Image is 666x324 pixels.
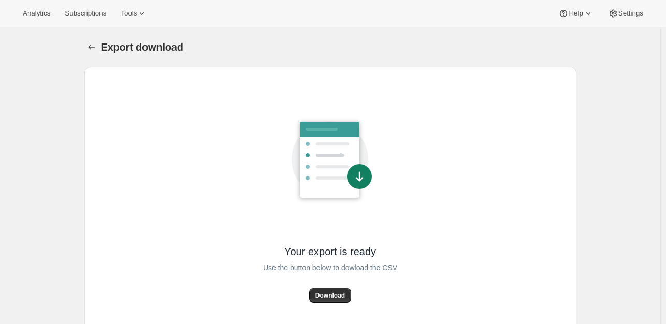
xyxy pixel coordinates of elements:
span: Subscriptions [65,9,106,18]
button: Export download [84,40,99,54]
span: Analytics [23,9,50,18]
span: Export download [101,41,183,53]
span: Help [569,9,583,18]
button: Analytics [17,6,56,21]
button: Subscriptions [59,6,112,21]
span: Use the button below to dowload the CSV [263,261,397,274]
span: Your export is ready [284,245,376,258]
span: Settings [618,9,643,18]
button: Help [552,6,599,21]
button: Tools [114,6,153,21]
span: Tools [121,9,137,18]
span: Download [315,291,345,300]
button: Download [309,288,351,303]
button: Settings [602,6,649,21]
